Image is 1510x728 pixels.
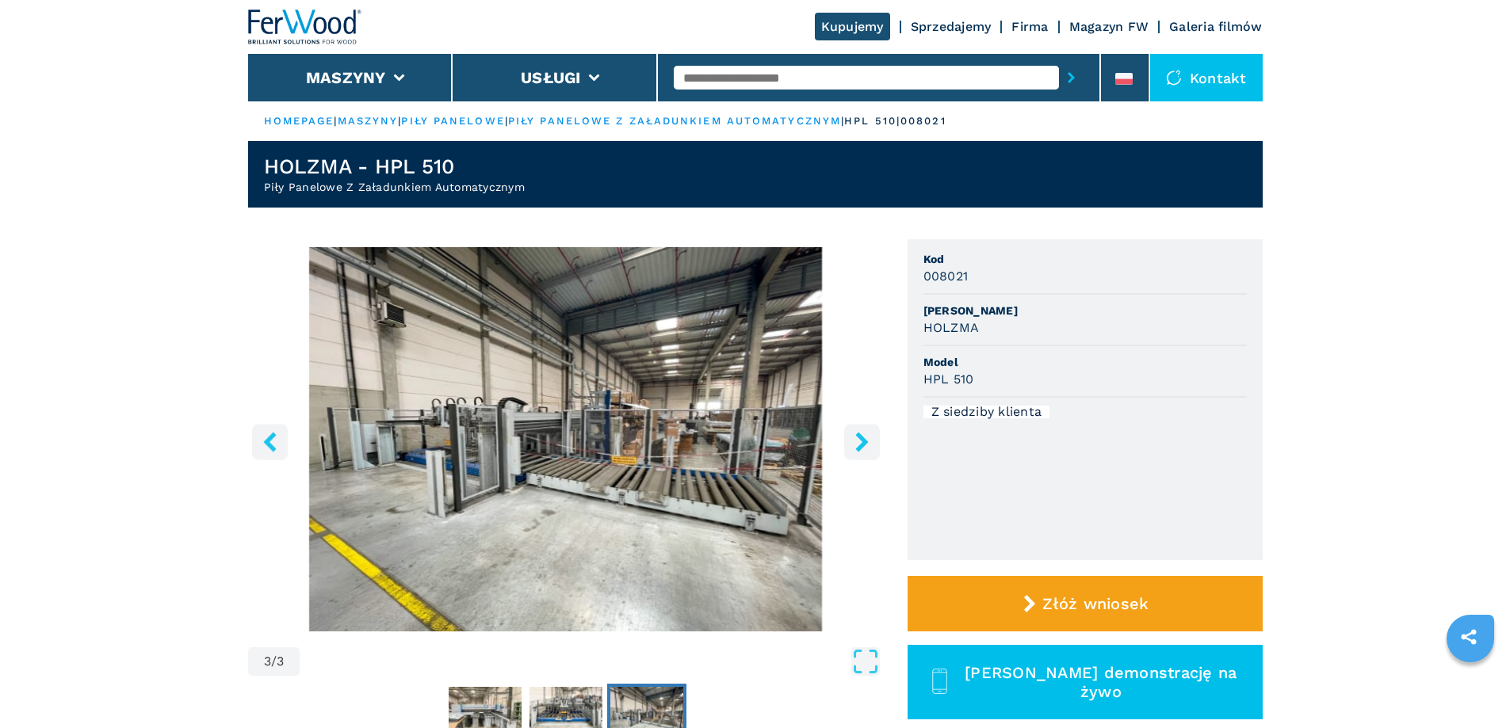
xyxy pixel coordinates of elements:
button: Złóż wniosek [908,576,1263,631]
div: Go to Slide 3 [248,247,884,631]
span: / [271,655,277,668]
button: Open Fullscreen [304,647,879,676]
p: 008021 [900,114,946,128]
a: maszyny [338,115,399,127]
a: HOMEPAGE [264,115,334,127]
h2: Piły Panelowe Z Załadunkiem Automatycznym [264,179,525,195]
img: Kontakt [1166,70,1182,86]
span: [PERSON_NAME] [923,303,1247,318]
span: Kod [923,251,1247,267]
span: 3 [277,655,284,668]
button: submit-button [1059,59,1084,96]
h3: 008021 [923,267,969,285]
a: piły panelowe [401,115,504,127]
span: Model [923,354,1247,370]
iframe: Chat [1443,657,1498,716]
span: | [334,115,337,127]
h3: HPL 510 [923,370,974,388]
img: Piły Panelowe Z Załadunkiem Automatycznym HOLZMA HPL 510 [248,247,884,631]
a: Sprzedajemy [911,19,992,34]
button: Maszyny [306,68,386,87]
span: | [398,115,401,127]
h3: HOLZMA [923,318,980,337]
a: Galeria filmów [1169,19,1263,34]
span: | [841,115,844,127]
img: Ferwood [248,10,362,44]
a: Kupujemy [815,13,890,40]
a: sharethis [1449,617,1489,657]
button: Usługi [521,68,581,87]
button: left-button [252,424,288,459]
div: Z siedziby klienta [923,406,1050,418]
p: hpl 510 | [844,114,900,128]
span: | [505,115,508,127]
span: 3 [264,655,271,668]
a: piły panelowe z załadunkiem automatycznym [508,115,841,127]
a: Firma [1011,19,1048,34]
a: Magazyn FW [1069,19,1149,34]
div: Kontakt [1150,54,1263,101]
span: [PERSON_NAME] demonstrację na żywo [958,663,1244,701]
span: Złóż wniosek [1042,594,1149,613]
button: right-button [844,424,880,459]
button: [PERSON_NAME] demonstrację na żywo [908,645,1263,719]
h1: HOLZMA - HPL 510 [264,154,525,179]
